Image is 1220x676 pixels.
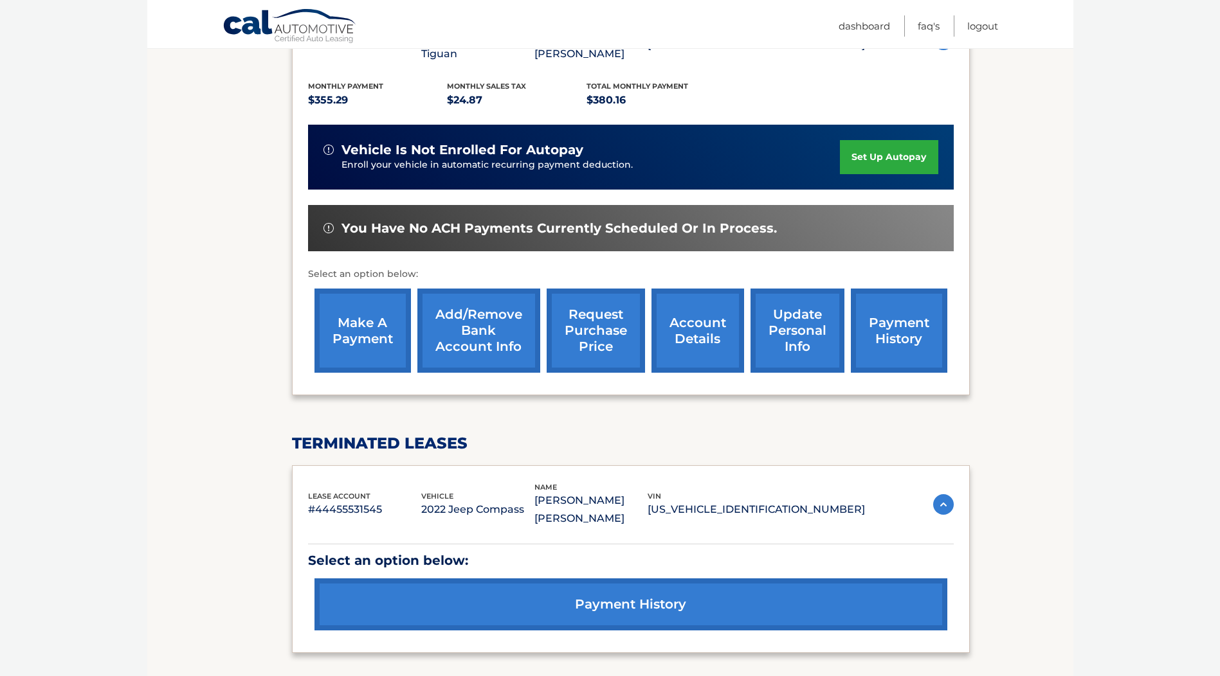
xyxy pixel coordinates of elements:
p: $24.87 [447,91,587,109]
span: Monthly sales Tax [447,82,526,91]
span: You have no ACH payments currently scheduled or in process. [341,220,777,236]
a: update personal info [751,289,844,373]
a: make a payment [314,289,411,373]
span: vin [648,492,661,501]
img: alert-white.svg [323,145,334,155]
span: lease account [308,492,370,501]
a: set up autopay [840,140,938,174]
span: name [534,483,557,492]
p: [PERSON_NAME] [PERSON_NAME] [534,492,648,528]
a: Dashboard [839,15,890,37]
a: account details [651,289,744,373]
a: FAQ's [918,15,940,37]
p: Select an option below: [308,267,954,282]
p: [US_VEHICLE_IDENTIFICATION_NUMBER] [648,501,865,519]
span: Total Monthly Payment [587,82,688,91]
span: vehicle [421,492,453,501]
a: payment history [314,578,947,630]
p: Select an option below: [308,549,954,572]
p: $355.29 [308,91,448,109]
p: 2022 Jeep Compass [421,501,534,519]
h2: terminated leases [292,434,970,453]
img: alert-white.svg [323,223,334,233]
p: #44455531545 [308,501,421,519]
a: Cal Automotive [223,8,358,46]
p: Enroll your vehicle in automatic recurring payment deduction. [341,158,841,172]
span: Monthly Payment [308,82,383,91]
a: Logout [967,15,998,37]
span: vehicle is not enrolled for autopay [341,142,583,158]
p: $380.16 [587,91,726,109]
img: accordion-active.svg [933,494,954,515]
a: request purchase price [547,289,645,373]
a: Add/Remove bank account info [417,289,540,373]
a: payment history [851,289,947,373]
